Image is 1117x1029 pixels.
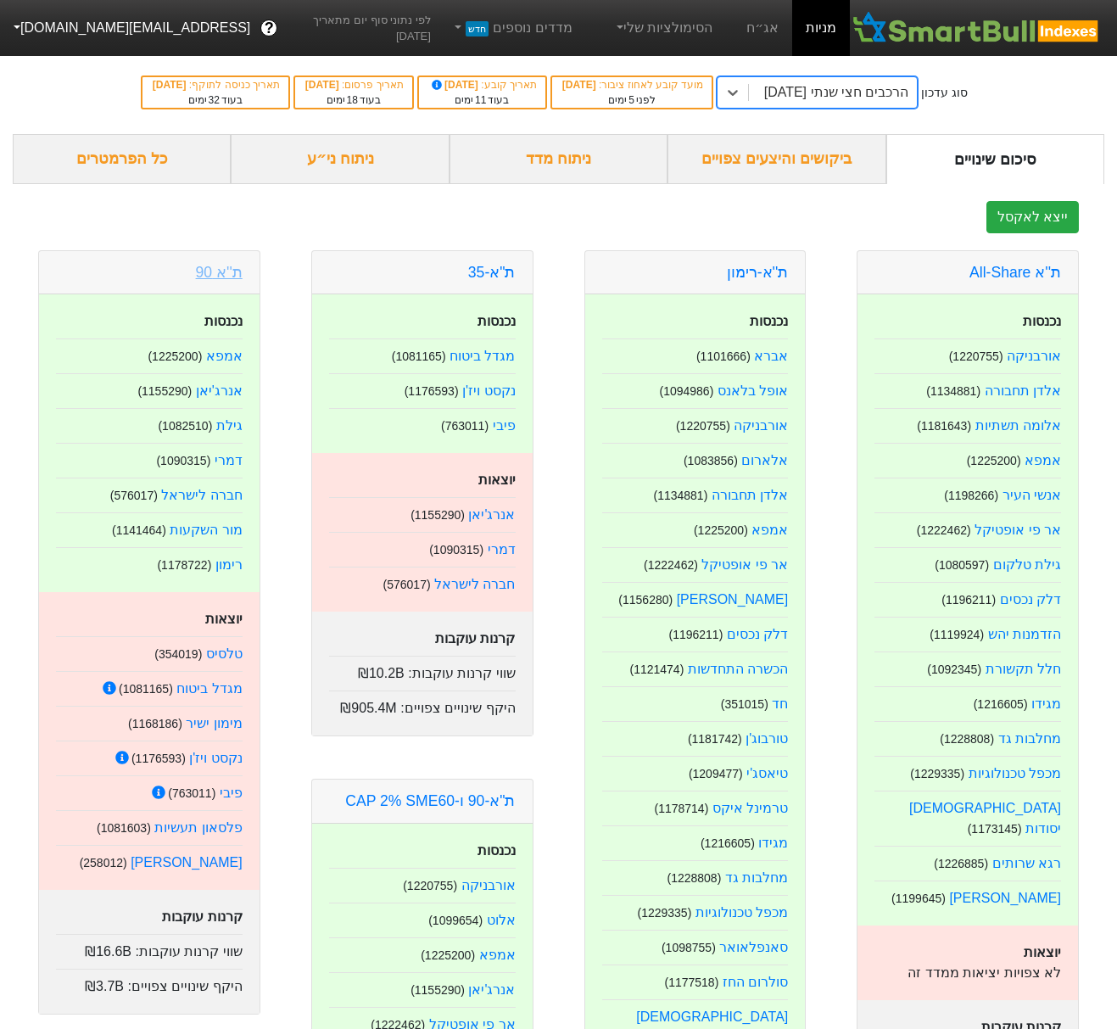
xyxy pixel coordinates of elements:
[137,384,192,398] small: ( 1155290 )
[85,979,124,993] span: ₪3.7B
[466,21,489,36] span: חדש
[998,731,1061,746] a: מחלבות גד
[684,454,738,467] small: ( 1083856 )
[935,558,989,572] small: ( 1080597 )
[215,557,243,572] a: רימון
[148,350,202,363] small: ( 1225200 )
[475,94,486,106] span: 11
[421,948,475,962] small: ( 1225200 )
[664,976,718,989] small: ( 1177518 )
[886,134,1104,184] div: סיכום שינויים
[329,691,516,719] div: היקף שינויים צפויים :
[562,79,599,91] span: [DATE]
[493,418,516,433] a: פיבי
[80,856,127,870] small: ( 258012 )
[112,523,166,537] small: ( 1141464 )
[986,201,1079,233] button: ייצא לאקסל
[110,489,158,502] small: ( 576017 )
[487,913,516,927] a: אלוט
[478,843,516,858] strong: נכנסות
[157,558,211,572] small: ( 1178722 )
[628,94,634,106] span: 5
[653,489,707,502] small: ( 1134881 )
[754,349,788,363] a: אברא
[1003,488,1061,502] a: אנשי העיר
[304,92,404,108] div: בעוד ימים
[986,662,1061,676] a: חלל תקשורת
[969,766,1061,780] a: מכפל טכנולוגיות
[975,418,1061,433] a: אלומה תשתיות
[701,557,788,572] a: אר פי אופטיקל
[162,909,242,924] strong: קרנות עוקבות
[764,82,909,103] div: הרכבים חצי שנתי [DATE]
[988,627,1061,641] a: הזדמנות יהש
[410,983,465,997] small: ( 1155290 )
[206,646,243,661] a: טלסיס
[170,523,242,537] a: מור השקעות
[949,891,1061,905] a: [PERSON_NAME]
[427,77,537,92] div: תאריך קובע :
[196,264,243,281] a: ת''א 90
[926,384,980,398] small: ( 1134881 )
[392,350,446,363] small: ( 1081165 )
[696,350,751,363] small: ( 1101666 )
[435,631,515,646] strong: קרנות עוקבות
[975,523,1061,537] a: אר פי אופטיקל
[727,264,789,281] a: ת''א-רימון
[637,906,691,920] small: ( 1229335 )
[119,682,173,696] small: ( 1081165 )
[1007,349,1061,363] a: אורבניקה
[934,857,988,870] small: ( 1226885 )
[156,454,210,467] small: ( 1090315 )
[151,77,280,92] div: תאריך כניסה לתוקף :
[427,92,537,108] div: בעוד ימים
[618,593,673,607] small: ( 1156280 )
[161,488,242,502] a: חברה לישראל
[930,628,984,641] small: ( 1119924 )
[1024,945,1061,959] strong: יוצאות
[154,820,242,835] a: פלסאון תעשיות
[727,627,788,641] a: דלק נכסים
[909,801,1061,836] a: [DEMOGRAPHIC_DATA] יסודות
[927,663,981,676] small: ( 1092345 )
[345,792,515,809] a: ת"א-90 ו-CAP 2% SME60
[358,666,405,680] span: ₪10.2B
[131,855,243,870] a: [PERSON_NAME]
[688,732,742,746] small: ( 1181742 )
[231,134,449,184] div: ניתוח ני״ע
[205,612,243,626] strong: יוצאות
[189,751,243,765] a: נקסט ויז'ן
[204,314,243,328] strong: נכנסות
[434,577,515,591] a: חברה לישראל
[891,892,946,905] small: ( 1199645 )
[1023,314,1061,328] strong: נכנסות
[347,94,358,106] span: 18
[288,12,431,45] span: לפי נתוני סוף יום מתאריך [DATE]
[429,79,482,91] span: [DATE]
[196,383,243,398] a: אנרג'יאן
[917,419,971,433] small: ( 1181643 )
[462,383,516,398] a: נקסט ויז'ן
[215,453,243,467] a: דמרי
[340,701,396,715] span: ₪905.4M
[644,558,698,572] small: ( 1222462 )
[944,489,998,502] small: ( 1198266 )
[1025,453,1061,467] a: אמפא
[662,941,716,954] small: ( 1098755 )
[479,948,516,962] a: אמפא
[151,92,280,108] div: בעוד ימים
[917,523,971,537] small: ( 1222462 )
[154,647,202,661] small: ( 354019 )
[561,77,703,92] div: מועד קובע לאחוז ציבור :
[56,934,243,962] div: שווי קרנות עוקבות :
[874,963,1061,983] p: לא צפויות יציאות ממדד זה
[561,92,703,108] div: לפני ימים
[153,79,189,91] span: [DATE]
[383,578,431,591] small: ( 576017 )
[329,656,516,684] div: שווי קרנות עוקבות :
[750,314,788,328] strong: נכנסות
[746,731,788,746] a: טורבוג'ן
[488,542,516,556] a: דמרי
[441,419,489,433] small: ( 763011 )
[220,786,243,800] a: פיבי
